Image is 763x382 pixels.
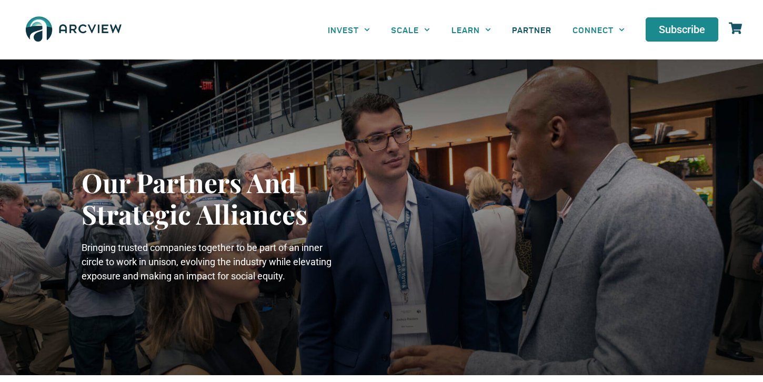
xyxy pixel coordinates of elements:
span: Subscribe [659,24,705,35]
img: The Arcview Group [21,11,126,49]
p: Bringing trusted companies together to be part of an inner circle to work in unison, evolving the... [82,240,334,283]
a: LEARN [441,18,501,42]
a: Subscribe [646,17,718,42]
h1: Our Partners And Strategic Alliances [82,167,334,230]
nav: Menu [317,18,635,42]
a: SCALE [380,18,440,42]
a: INVEST [317,18,380,42]
a: CONNECT [562,18,635,42]
a: PARTNER [501,18,562,42]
